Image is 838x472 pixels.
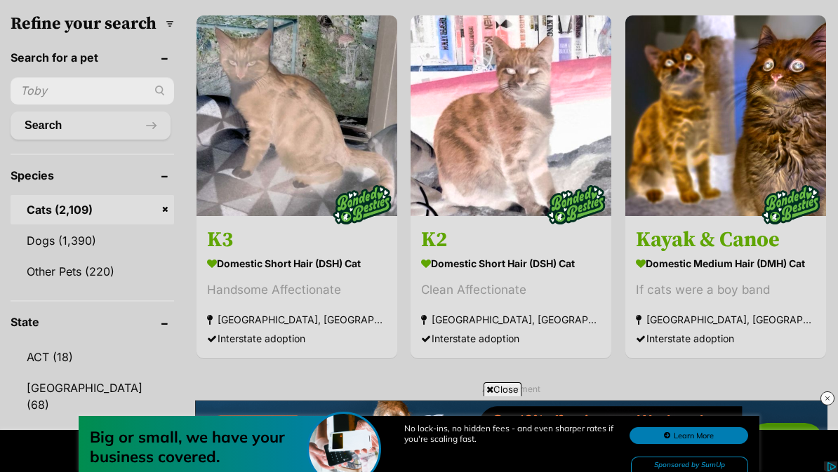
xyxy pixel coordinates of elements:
[756,170,826,240] img: bonded besties
[102,1,111,10] img: adchoices.png
[404,35,615,56] div: No lock-ins, no hidden fees - and even sharper rates if you're scaling fast.
[421,310,601,329] strong: [GEOGRAPHIC_DATA], [GEOGRAPHIC_DATA]
[309,26,379,96] img: Big or small, we have your business covered.
[636,253,816,274] strong: Domestic Medium Hair (DMH) Cat
[11,257,174,286] a: Other Pets (220)
[411,216,611,358] a: K2 Domestic Short Hair (DSH) Cat Clean Affectionate [GEOGRAPHIC_DATA], [GEOGRAPHIC_DATA] Intersta...
[11,77,174,104] input: Toby
[11,169,174,182] header: Species
[820,391,834,405] img: close_rtb.svg
[421,227,601,253] h3: K2
[542,170,612,240] img: bonded besties
[11,14,174,34] h3: Refine your search
[197,216,397,358] a: K3 Domestic Short Hair (DSH) Cat Handsome Affectionate [GEOGRAPHIC_DATA], [GEOGRAPHIC_DATA] Inter...
[11,195,174,224] a: Cats (2,109)
[11,226,174,255] a: Dogs (1,390)
[636,227,816,253] h3: Kayak & Canoe
[11,51,174,64] header: Search for a pet
[327,170,397,240] img: bonded besties
[207,227,387,253] h3: K3
[207,281,387,299] div: Handsome Affectionate
[421,281,601,299] div: Clean Affectionate
[482,384,540,394] span: Advertisement
[421,329,601,348] div: Interstate adoption
[11,112,171,140] button: Search
[11,342,174,372] a: ACT (18)
[636,281,816,299] div: If cats were a boy band
[636,310,816,329] strong: [GEOGRAPHIC_DATA], [GEOGRAPHIC_DATA]
[11,316,174,328] header: State
[625,15,826,216] img: Kayak & Canoe - Domestic Medium Hair (DMH) Cat
[90,39,314,79] div: Big or small, we have your business covered.
[207,253,387,274] strong: Domestic Short Hair (DSH) Cat
[484,382,521,396] span: Close
[11,373,174,419] a: [GEOGRAPHIC_DATA] (68)
[411,15,611,216] img: K2 - Domestic Short Hair (DSH) Cat
[421,253,601,274] strong: Domestic Short Hair (DSH) Cat
[630,39,748,56] button: Learn More
[207,329,387,348] div: Interstate adoption
[625,216,826,358] a: Kayak & Canoe Domestic Medium Hair (DMH) Cat If cats were a boy band [GEOGRAPHIC_DATA], [GEOGRAPH...
[207,310,387,329] strong: [GEOGRAPHIC_DATA], [GEOGRAPHIC_DATA]
[197,15,397,216] img: K3 - Domestic Short Hair (DSH) Cat
[631,69,748,86] div: Sponsored by SumUp
[636,329,816,348] div: Interstate adoption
